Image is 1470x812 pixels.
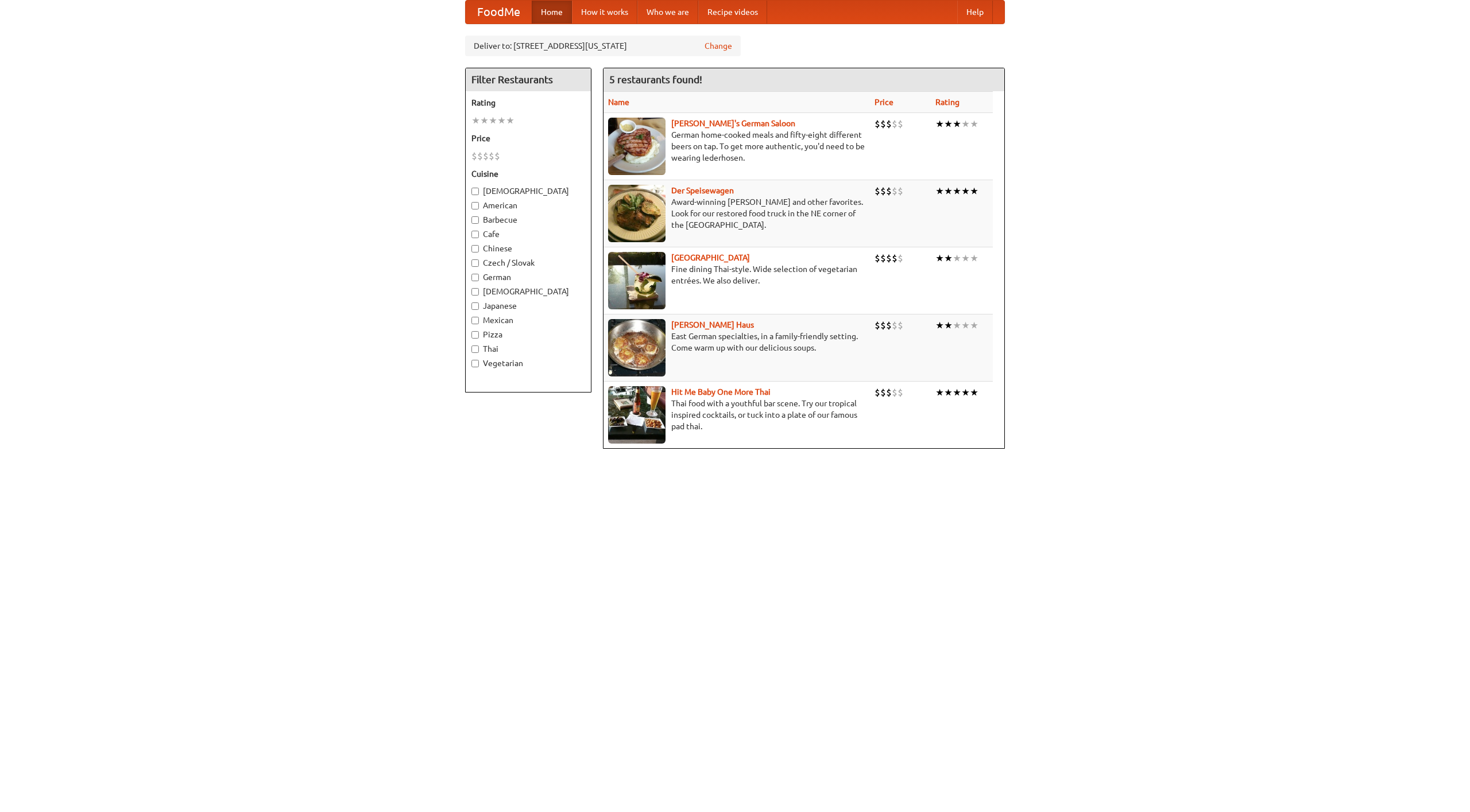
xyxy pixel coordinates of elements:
input: Chinese [471,245,479,252]
li: $ [880,386,886,399]
a: [PERSON_NAME]'s German Saloon [671,119,795,128]
input: American [471,202,479,209]
li: ★ [961,118,970,130]
li: ★ [961,252,970,265]
li: ★ [944,319,953,332]
input: Cafe [471,231,479,238]
li: $ [892,386,898,399]
li: $ [898,319,903,332]
li: ★ [497,114,506,127]
a: Rating [935,98,960,107]
p: Thai food with a youthful bar scene. Try our tropical inspired cocktails, or tuck into a plate of... [608,398,865,432]
li: ★ [935,319,944,332]
li: ★ [489,114,497,127]
a: [PERSON_NAME] Haus [671,320,754,329]
li: $ [875,252,880,265]
li: $ [880,118,886,130]
li: $ [892,185,898,197]
a: Hit Me Baby One More Thai [671,387,771,397]
img: esthers.jpg [608,118,666,175]
li: $ [886,185,892,197]
input: Czech / Slovak [471,259,479,267]
li: ★ [970,319,978,332]
li: $ [898,386,903,399]
label: Thai [471,343,585,355]
h5: Cuisine [471,168,585,180]
a: Home [532,1,572,24]
li: $ [886,118,892,130]
a: Der Speisewagen [671,186,734,195]
label: Cafe [471,228,585,240]
li: $ [875,386,880,399]
li: ★ [970,252,978,265]
li: ★ [471,114,480,127]
a: Name [608,98,629,107]
label: Japanese [471,300,585,312]
li: ★ [935,118,944,130]
li: ★ [961,386,970,399]
label: Chinese [471,243,585,254]
label: Vegetarian [471,358,585,369]
a: Help [957,1,993,24]
a: Who we are [637,1,698,24]
a: FoodMe [466,1,532,24]
input: Japanese [471,302,479,310]
a: Price [875,98,893,107]
li: $ [880,185,886,197]
li: $ [875,319,880,332]
li: ★ [935,185,944,197]
li: $ [483,150,489,162]
li: $ [886,386,892,399]
li: ★ [944,185,953,197]
p: German home-cooked meals and fifty-eight different beers on tap. To get more authentic, you'd nee... [608,129,865,164]
input: German [471,274,479,281]
li: ★ [961,319,970,332]
li: $ [880,252,886,265]
label: Pizza [471,329,585,340]
li: $ [489,150,494,162]
li: $ [892,118,898,130]
input: Vegetarian [471,360,479,367]
li: ★ [953,118,961,130]
li: ★ [506,114,514,127]
input: [DEMOGRAPHIC_DATA] [471,188,479,195]
img: babythai.jpg [608,386,666,444]
li: $ [892,252,898,265]
li: ★ [935,252,944,265]
label: Czech / Slovak [471,257,585,269]
label: [DEMOGRAPHIC_DATA] [471,185,585,197]
h5: Price [471,133,585,144]
ng-pluralize: 5 restaurants found! [609,74,702,85]
h5: Rating [471,97,585,108]
li: $ [886,319,892,332]
li: $ [471,150,477,162]
li: $ [494,150,500,162]
h4: Filter Restaurants [466,68,591,91]
input: Mexican [471,317,479,324]
a: Change [705,40,732,52]
li: $ [898,252,903,265]
label: Mexican [471,314,585,326]
li: ★ [970,118,978,130]
li: ★ [944,118,953,130]
input: Thai [471,345,479,353]
li: $ [875,118,880,130]
li: $ [892,319,898,332]
label: [DEMOGRAPHIC_DATA] [471,286,585,297]
li: ★ [953,252,961,265]
div: Deliver to: [STREET_ADDRESS][US_STATE] [465,36,741,56]
input: [DEMOGRAPHIC_DATA] [471,288,479,296]
li: ★ [953,319,961,332]
label: German [471,271,585,283]
li: $ [898,118,903,130]
img: speisewagen.jpg [608,185,666,242]
li: ★ [970,185,978,197]
li: $ [880,319,886,332]
b: [GEOGRAPHIC_DATA] [671,253,750,262]
input: Barbecue [471,216,479,224]
p: Award-winning [PERSON_NAME] and other favorites. Look for our restored food truck in the NE corne... [608,196,865,231]
a: Recipe videos [698,1,767,24]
